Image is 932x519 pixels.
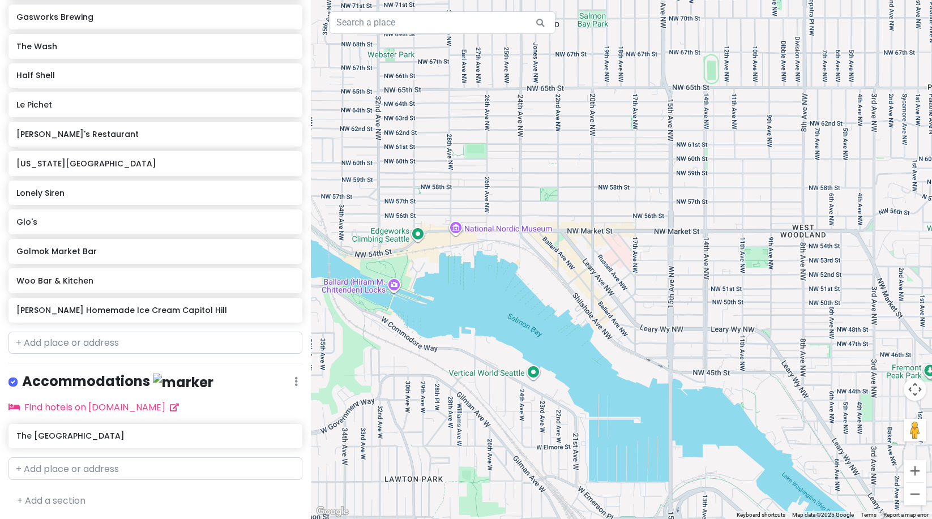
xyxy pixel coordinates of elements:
h6: [US_STATE][GEOGRAPHIC_DATA] [16,158,294,169]
input: + Add place or address [8,332,302,354]
button: Map camera controls [904,378,926,401]
h6: The Wash [16,41,294,52]
h6: Golmok Market Bar [16,246,294,256]
input: Search a place [329,11,555,34]
a: Open this area in Google Maps (opens a new window) [314,504,351,519]
a: Terms (opens in new tab) [861,512,877,518]
h6: The [GEOGRAPHIC_DATA] [16,431,294,441]
h6: [PERSON_NAME] Homemade Ice Cream Capitol Hill [16,305,294,315]
h6: Woo Bar & Kitchen [16,276,294,286]
img: Google [314,504,351,519]
img: marker [153,374,213,391]
span: Map data ©2025 Google [792,512,854,518]
a: Report a map error [883,512,929,518]
h6: [PERSON_NAME]'s Restaurant [16,129,294,139]
h6: Gasworks Brewing [16,12,294,22]
button: Zoom out [904,483,926,505]
a: + Add a section [17,494,85,507]
h6: Half Shell [16,70,294,80]
h6: Lonely Siren [16,188,294,198]
h6: Glo's [16,217,294,227]
h6: Le Pichet [16,100,294,110]
button: Zoom in [904,460,926,482]
input: + Add place or address [8,457,302,480]
h4: Accommodations [22,372,213,391]
button: Keyboard shortcuts [737,511,785,519]
button: Drag Pegman onto the map to open Street View [904,419,926,441]
a: Find hotels on [DOMAIN_NAME] [8,401,179,414]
